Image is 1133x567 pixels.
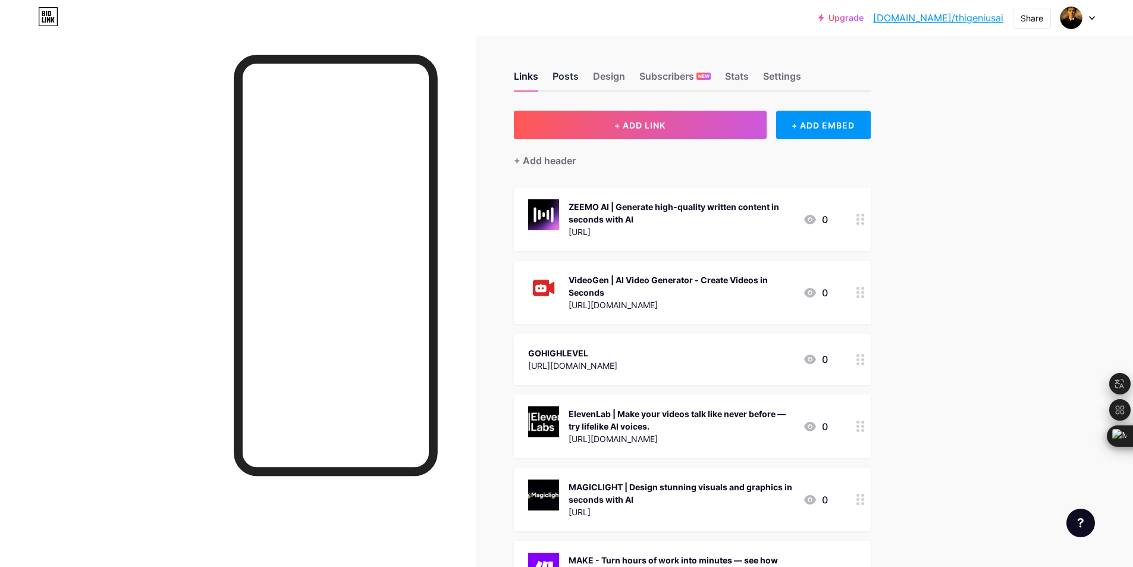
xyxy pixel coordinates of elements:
div: 0 [803,352,828,366]
div: 0 [803,493,828,507]
div: + Add header [514,154,576,168]
span: + ADD LINK [614,120,666,130]
div: [URL] [569,506,793,518]
div: 0 [803,212,828,227]
div: 0 [803,286,828,300]
div: [URL] [569,225,793,238]
div: Share [1021,12,1043,24]
div: [URL][DOMAIN_NAME] [569,433,793,445]
div: [URL][DOMAIN_NAME] [569,299,793,311]
div: Posts [553,69,579,90]
button: + ADD LINK [514,111,767,139]
div: Links [514,69,538,90]
img: ElevenLab | Make your videos talk like never before — try lifelike AI voices. [528,406,559,437]
img: ZEEMO AI | Generate high-quality written content in seconds with AI [528,199,559,230]
img: MAGICLIGHT | Design stunning visuals and graphics in seconds with AI [528,480,559,510]
div: [URL][DOMAIN_NAME] [528,359,617,372]
div: Design [593,69,625,90]
div: Settings [763,69,801,90]
span: NEW [698,73,710,80]
img: VideoGen | AI Video Generator - Create Videos in Seconds [528,272,559,303]
div: MAGICLIGHT | Design stunning visuals and graphics in seconds with AI [569,481,793,506]
div: ElevenLab | Make your videos talk like never before — try lifelike AI voices. [569,408,793,433]
a: Upgrade [818,13,864,23]
div: ZEEMO AI | Generate high-quality written content in seconds with AI [569,201,793,225]
div: Subscribers [639,69,711,90]
div: 0 [803,419,828,434]
div: VideoGen | AI Video Generator - Create Videos in Seconds [569,274,793,299]
div: Stats [725,69,749,90]
div: + ADD EMBED [776,111,871,139]
div: GOHIGHLEVEL [528,347,617,359]
img: thigeniusai [1060,7,1082,29]
a: [DOMAIN_NAME]/thigeniusai [873,11,1003,25]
